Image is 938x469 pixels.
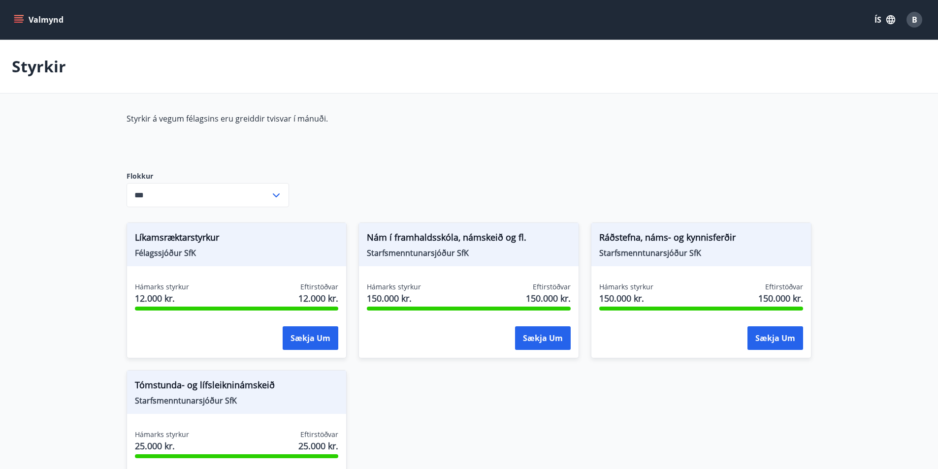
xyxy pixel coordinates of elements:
[599,292,653,305] span: 150.000 kr.
[515,326,571,350] button: Sækja um
[127,113,591,124] p: Styrkir á vegum félagsins eru greiddir tvisvar í mánuði.
[127,171,289,181] label: Flokkur
[758,292,803,305] span: 150.000 kr.
[367,231,571,248] span: Nám í framhaldsskóla, námskeið og fl.
[135,292,189,305] span: 12.000 kr.
[12,11,67,29] button: menu
[599,282,653,292] span: Hámarks styrkur
[599,231,803,248] span: Ráðstefna, náms- og kynnisferðir
[526,292,571,305] span: 150.000 kr.
[12,56,66,77] p: Styrkir
[135,231,339,248] span: Líkamsræktarstyrkur
[135,378,339,395] span: Tómstunda- og lífsleikninámskeið
[765,282,803,292] span: Eftirstöðvar
[283,326,338,350] button: Sækja um
[599,248,803,258] span: Starfsmenntunarsjóður SfK
[912,14,917,25] span: B
[367,248,571,258] span: Starfsmenntunarsjóður SfK
[367,282,421,292] span: Hámarks styrkur
[300,282,338,292] span: Eftirstöðvar
[869,11,901,29] button: ÍS
[533,282,571,292] span: Eftirstöðvar
[298,292,338,305] span: 12.000 kr.
[135,282,189,292] span: Hámarks styrkur
[903,8,926,31] button: B
[135,395,339,406] span: Starfsmenntunarsjóður SfK
[135,248,339,258] span: Félagssjóður SfK
[135,439,189,452] span: 25.000 kr.
[298,439,338,452] span: 25.000 kr.
[300,430,338,439] span: Eftirstöðvar
[367,292,421,305] span: 150.000 kr.
[135,430,189,439] span: Hámarks styrkur
[747,326,803,350] button: Sækja um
